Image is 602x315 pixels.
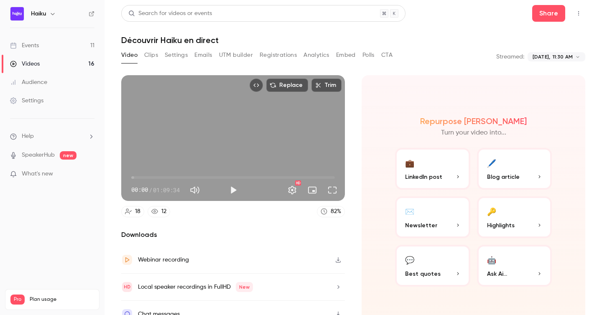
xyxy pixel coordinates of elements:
button: ✉️Newsletter [395,196,470,238]
div: HD [295,180,301,185]
button: UTM builder [219,48,253,62]
div: Local speaker recordings in FullHD [138,282,253,292]
span: New [236,282,253,292]
button: Emails [194,48,212,62]
div: Videos [10,60,40,68]
button: Video [121,48,138,62]
div: 00:00 [131,185,180,194]
button: Registrations [260,48,297,62]
div: Webinar recording [138,255,189,265]
button: Share [532,5,565,22]
span: 01:09:34 [153,185,180,194]
div: 18 [135,207,140,216]
iframe: Noticeable Trigger [84,170,94,178]
span: Pro [10,295,25,305]
li: help-dropdown-opener [10,132,94,141]
a: 18 [121,206,144,217]
button: Analytics [304,48,329,62]
div: 💼 [405,156,414,169]
div: ✉️ [405,205,414,218]
h2: Downloads [121,230,345,240]
div: Audience [10,78,47,86]
h2: Repurpose [PERSON_NAME] [420,116,527,126]
span: Blog article [487,173,520,181]
button: Polls [362,48,375,62]
button: Top Bar Actions [572,7,585,20]
div: 🤖 [487,253,496,266]
button: Replace [266,79,308,92]
button: Clips [144,48,158,62]
button: CTA [381,48,393,62]
a: 82% [317,206,345,217]
a: 12 [148,206,170,217]
button: Mute [186,182,203,198]
span: Highlights [487,221,515,230]
span: 11:30 AM [553,53,573,61]
button: Trim [311,79,342,92]
h1: Découvrir Haiku en direct [121,35,585,45]
div: 💬 [405,253,414,266]
img: Haiku [10,7,24,20]
div: Events [10,41,39,50]
span: Newsletter [405,221,437,230]
h6: Haiku [31,10,46,18]
a: SpeakerHub [22,151,55,160]
button: 💼LinkedIn post [395,148,470,190]
div: Search for videos or events [128,9,212,18]
span: [DATE], [533,53,550,61]
div: Settings [10,97,43,105]
button: Play [225,182,242,198]
button: Settings [284,182,301,198]
div: 🖊️ [487,156,496,169]
span: Best quotes [405,269,441,278]
button: 🖊️Blog article [477,148,552,190]
div: 82 % [331,207,341,216]
span: LinkedIn post [405,173,442,181]
button: Full screen [324,182,341,198]
span: / [149,185,152,194]
button: Settings [165,48,188,62]
span: new [60,151,77,160]
span: What's new [22,170,53,178]
span: 00:00 [131,185,148,194]
button: 🤖Ask Ai... [477,245,552,287]
p: Turn your video into... [441,128,506,138]
button: Turn on miniplayer [304,182,321,198]
span: Help [22,132,34,141]
span: Ask Ai... [487,269,507,278]
button: Embed [336,48,356,62]
button: 🔑Highlights [477,196,552,238]
span: Plan usage [30,296,94,303]
button: 💬Best quotes [395,245,470,287]
div: 12 [161,207,166,216]
div: 🔑 [487,205,496,218]
button: Embed video [250,79,263,92]
p: Streamed: [496,53,524,61]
